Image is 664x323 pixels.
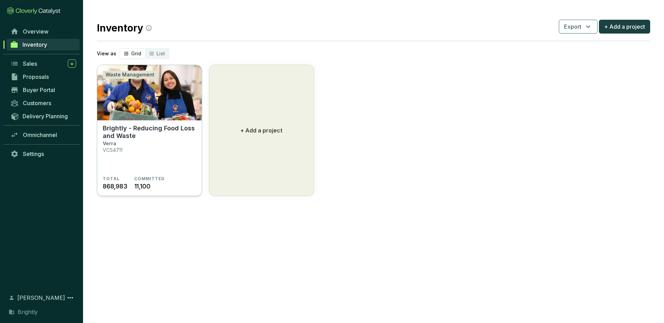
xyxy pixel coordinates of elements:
[97,21,152,35] h2: Inventory
[156,50,165,56] span: List
[23,100,51,107] span: Customers
[103,182,127,191] span: 868,983
[103,147,122,153] p: VCS4711
[22,113,68,120] span: Delivery Planning
[209,65,314,196] button: + Add a project
[103,176,120,182] span: TOTAL
[7,26,80,37] a: Overview
[17,294,65,302] span: [PERSON_NAME]
[119,48,170,59] div: segmented control
[7,148,80,160] a: Settings
[604,22,645,31] span: + Add a project
[97,65,202,120] img: Brightly - Reducing Food Loss and Waste
[559,20,598,34] button: Export
[23,73,49,80] span: Proposals
[103,71,157,79] div: Waste Management
[23,28,48,35] span: Overview
[103,140,116,146] p: Verra
[134,176,165,182] span: COMMITTED
[7,58,80,70] a: Sales
[23,60,37,67] span: Sales
[23,86,55,93] span: Buyer Portal
[18,308,38,316] span: Brightly
[599,20,650,34] button: + Add a project
[7,110,80,122] a: Delivery Planning
[131,50,141,56] span: Grid
[23,150,44,157] span: Settings
[23,131,57,138] span: Omnichannel
[240,126,282,135] p: + Add a project
[22,41,47,48] span: Inventory
[7,129,80,141] a: Omnichannel
[97,65,202,196] a: Brightly - Reducing Food Loss and Waste Waste ManagementBrightly - Reducing Food Loss and WasteVe...
[7,97,80,109] a: Customers
[7,84,80,96] a: Buyer Portal
[7,39,80,50] a: Inventory
[97,50,116,57] p: View as
[134,182,151,191] span: 11,100
[564,22,581,31] span: Export
[7,71,80,83] a: Proposals
[103,124,196,140] p: Brightly - Reducing Food Loss and Waste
